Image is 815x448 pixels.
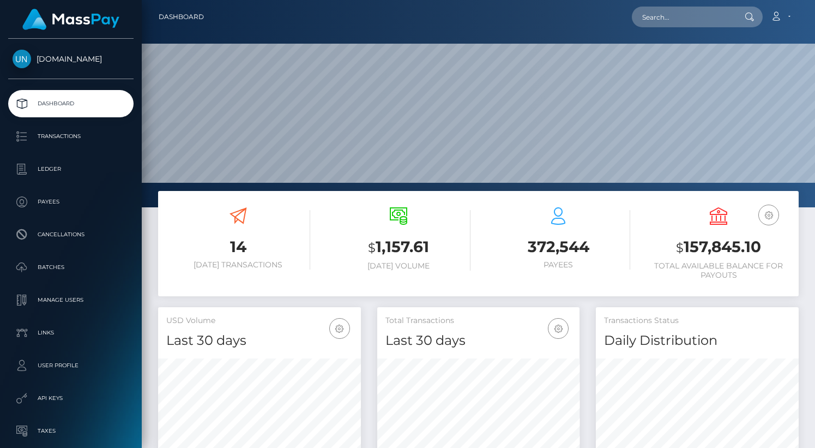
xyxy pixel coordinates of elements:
[166,315,353,326] h5: USD Volume
[13,325,129,341] p: Links
[8,286,134,314] a: Manage Users
[8,352,134,379] a: User Profile
[13,259,129,276] p: Batches
[632,7,734,27] input: Search...
[647,261,790,280] h6: Total Available Balance for Payouts
[327,261,470,271] h6: [DATE] Volume
[166,236,310,258] h3: 14
[22,9,119,30] img: MassPay Logo
[13,226,129,243] p: Cancellations
[8,156,134,183] a: Ledger
[8,123,134,150] a: Transactions
[166,331,353,350] h4: Last 30 days
[8,319,134,347] a: Links
[676,240,684,255] small: $
[8,188,134,216] a: Payees
[604,315,790,326] h5: Transactions Status
[8,54,134,64] span: [DOMAIN_NAME]
[13,161,129,177] p: Ledger
[166,260,310,270] h6: [DATE] Transactions
[8,385,134,412] a: API Keys
[13,292,129,308] p: Manage Users
[647,236,790,259] h3: 157,845.10
[604,331,790,350] h4: Daily Distribution
[13,423,129,439] p: Taxes
[8,254,134,281] a: Batches
[13,128,129,145] p: Transactions
[8,90,134,117] a: Dashboard
[385,331,572,350] h4: Last 30 days
[385,315,572,326] h5: Total Transactions
[368,240,376,255] small: $
[8,417,134,445] a: Taxes
[327,236,470,259] h3: 1,157.61
[13,95,129,112] p: Dashboard
[487,260,631,270] h6: Payees
[13,194,129,210] p: Payees
[159,5,204,28] a: Dashboard
[487,236,631,258] h3: 372,544
[8,221,134,248] a: Cancellations
[13,390,129,407] p: API Keys
[13,357,129,374] p: User Profile
[13,50,31,68] img: Unlockt.me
